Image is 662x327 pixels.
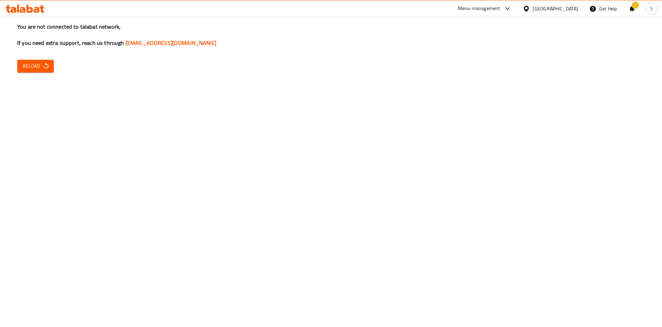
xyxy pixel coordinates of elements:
[17,23,645,47] h3: You are not connected to talabat network, If you need extra support, reach us through
[17,60,54,73] button: Reload
[126,38,216,48] a: [EMAIL_ADDRESS][DOMAIN_NAME]
[650,5,653,12] span: S
[533,5,578,12] div: [GEOGRAPHIC_DATA]
[23,62,48,70] span: Reload
[458,4,500,13] div: Menu-management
